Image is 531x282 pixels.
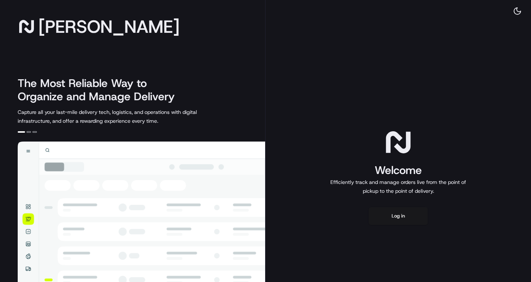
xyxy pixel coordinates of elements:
h2: The Most Reliable Way to Organize and Manage Delivery [18,77,183,103]
h1: Welcome [327,163,469,178]
p: Capture all your last-mile delivery tech, logistics, and operations with digital infrastructure, ... [18,108,230,125]
p: Efficiently track and manage orders live from the point of pickup to the point of delivery. [327,178,469,195]
span: [PERSON_NAME] [38,19,180,34]
button: Log in [369,207,428,225]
